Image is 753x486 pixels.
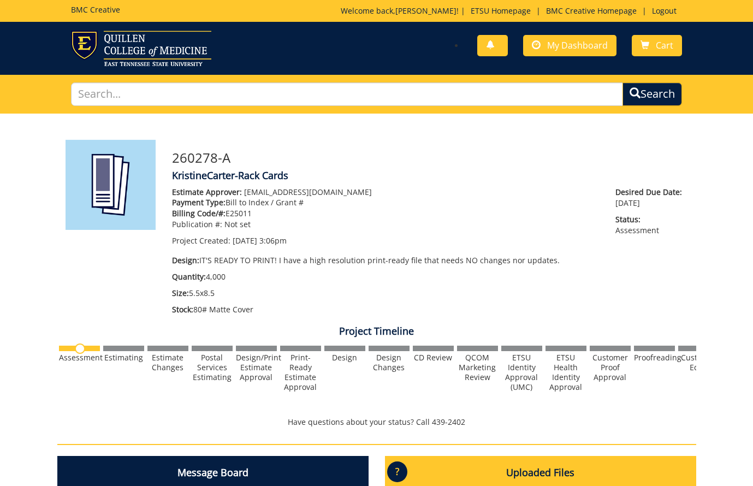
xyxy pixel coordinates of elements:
h5: BMC Creative [71,5,120,14]
a: My Dashboard [523,35,616,56]
span: Publication #: [172,219,222,229]
div: Design [324,353,365,363]
span: Size: [172,288,189,298]
p: ? [387,461,407,482]
a: Logout [647,5,682,16]
div: ETSU Identity Approval (UMC) [501,353,542,392]
div: Postal Services Estimating [192,353,233,382]
p: Have questions about your status? Call 439-2402 [57,417,696,428]
div: Customer Proof Approval [590,353,631,382]
span: Stock: [172,304,193,315]
input: Search... [71,82,623,106]
img: ETSU logo [71,31,211,66]
img: no [75,343,85,354]
span: Project Created: [172,235,230,246]
a: BMC Creative Homepage [541,5,642,16]
span: Not set [224,219,251,229]
p: 80# Matte Cover [172,304,600,315]
div: Estimating [103,353,144,363]
p: Welcome back, ! | | | [341,5,682,16]
button: Search [622,82,682,106]
div: Print-Ready Estimate Approval [280,353,321,392]
a: ETSU Homepage [465,5,536,16]
a: Cart [632,35,682,56]
span: Payment Type: [172,197,226,208]
img: Product featured image [66,140,156,230]
p: Bill to Index / Grant # [172,197,600,208]
h4: Project Timeline [57,326,696,337]
div: ETSU Health Identity Approval [546,353,586,392]
h4: KristineCarter-Rack Cards [172,170,688,181]
span: Desired Due Date: [615,187,687,198]
div: Customer Edits [678,353,719,372]
div: Estimate Changes [147,353,188,372]
span: Status: [615,214,687,225]
a: [PERSON_NAME] [395,5,456,16]
p: 4,000 [172,271,600,282]
div: Design Changes [369,353,410,372]
p: E25011 [172,208,600,219]
p: [EMAIL_ADDRESS][DOMAIN_NAME] [172,187,600,198]
div: QCOM Marketing Review [457,353,498,382]
div: Proofreading [634,353,675,363]
p: IT'S READY TO PRINT! I have a high resolution print-ready file that needs NO changes nor updates. [172,255,600,266]
span: Billing Code/#: [172,208,226,218]
div: Assessment [59,353,100,363]
span: Cart [656,39,673,51]
div: Design/Print Estimate Approval [236,353,277,382]
p: [DATE] [615,187,687,209]
span: [DATE] 3:06pm [233,235,287,246]
span: Design: [172,255,199,265]
span: Estimate Approver: [172,187,242,197]
span: Quantity: [172,271,206,282]
p: Assessment [615,214,687,236]
div: CD Review [413,353,454,363]
h3: 260278-A [172,151,688,165]
span: My Dashboard [547,39,608,51]
p: 5.5x8.5 [172,288,600,299]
